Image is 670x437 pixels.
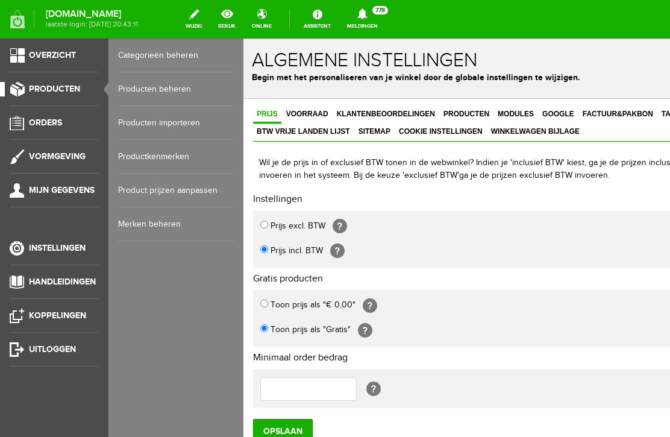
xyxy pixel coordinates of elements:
a: Merken beheren [118,207,234,241]
a: online [245,6,279,33]
a: Assistent [296,6,338,33]
a: Categorieën beheren [118,39,234,72]
a: Producten beheren [118,72,234,106]
span: Handleidingen [29,277,96,287]
strong: [DOMAIN_NAME] [46,11,138,17]
span: Cookie instellingen [152,89,243,97]
input: Opslaan [10,380,69,404]
span: Koppelingen [29,310,86,321]
a: Modules [251,68,294,85]
a: Talen [415,68,445,85]
span: [?] [87,205,101,219]
a: Productkenmerken [118,140,234,174]
span: Prijs [10,71,38,80]
h2: Gratis producten [10,235,472,246]
span: Modules [251,71,294,80]
div: Wil je de prijs in of exclusief BTW tonen in de webwinkel? Indien je 'inclusief BTW' kiest, ga je... [10,112,472,149]
span: [?] [114,285,129,299]
span: Voorraad [39,71,89,80]
span: Producten [196,71,249,80]
span: laatste login: [DATE] 20:43:11 [46,21,138,28]
span: 778 [372,6,388,14]
a: wijzig [178,6,209,33]
span: [?] [123,343,137,357]
span: Talen [415,71,445,80]
span: Orders [29,118,62,128]
h1: Algemene instellingen [8,11,418,33]
span: Uitloggen [29,344,76,354]
span: Overzicht [29,50,76,60]
span: [?] [89,180,104,195]
a: bekijk [211,6,243,33]
h2: Minimaal order bedrag [10,314,472,325]
label: Prijs incl. BTW [27,206,80,219]
a: Factuur&Pakbon [336,68,413,85]
h2: Instellingen [10,156,472,166]
a: Meldingen778 [340,6,385,33]
span: Klantenbeoordelingen [90,71,195,80]
span: Google [295,71,334,80]
span: [?] [119,260,134,274]
span: BTW vrije landen lijst [10,89,110,97]
a: Cookie instellingen [152,85,243,102]
a: Klantenbeoordelingen [90,68,195,85]
a: Prijs [10,68,38,85]
span: Winkelwagen bijlage [244,89,340,97]
a: Producten importeren [118,106,234,140]
a: BTW vrije landen lijst [10,85,110,102]
a: Producten [196,68,249,85]
a: Google [295,68,334,85]
label: Toon prijs als "€ 0,00" [27,260,112,273]
label: Toon prijs als "Gratis" [27,285,107,298]
p: Begin met het personaliseren van je winkel door de globale instellingen te wijzigen. [8,33,418,45]
a: Product prijzen aanpassen [118,174,234,207]
span: Producten [29,84,80,94]
span: Instellingen [29,243,86,253]
a: Voorraad [39,68,89,85]
span: Sitemap [111,89,151,97]
span: Factuur&Pakbon [336,71,413,80]
label: Prijs excl. BTW [27,181,82,194]
a: Winkelwagen bijlage [244,85,340,102]
span: Vormgeving [29,151,86,162]
span: Mijn gegevens [29,185,95,195]
a: Sitemap [111,85,151,102]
